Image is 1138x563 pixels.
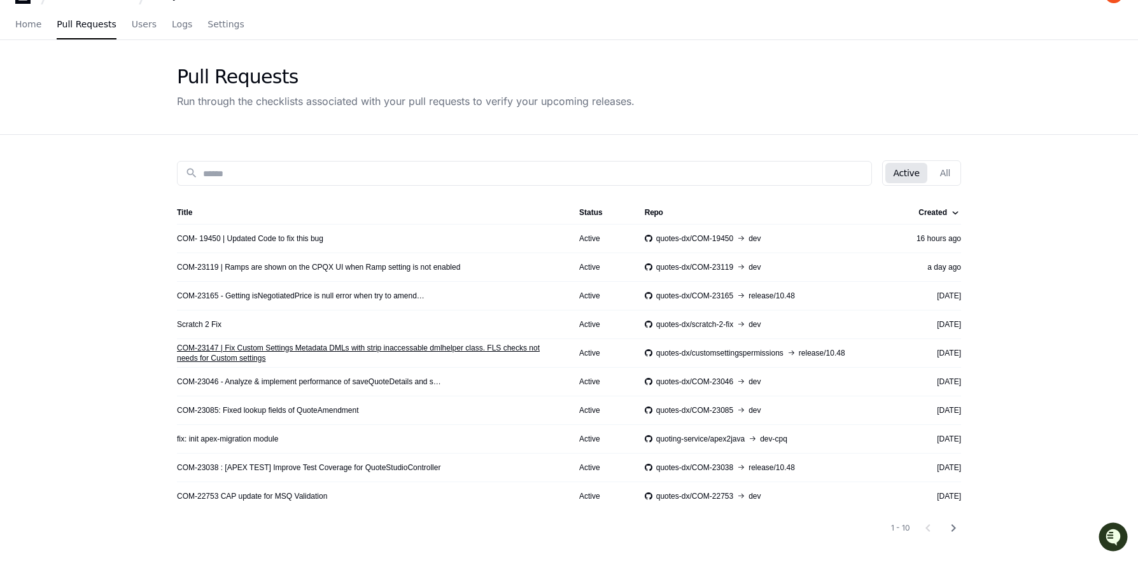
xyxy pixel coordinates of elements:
[579,348,624,358] div: Active
[132,10,157,39] a: Users
[177,319,221,330] a: Scratch 2 Fix
[177,207,559,218] div: Title
[579,491,624,501] div: Active
[177,377,441,387] a: COM-23046 - Analyze & implement performance of saveQuoteDetails and s…
[579,207,603,218] div: Status
[177,462,440,473] a: COM-23038 : [APEX TEST] Improve Test Coverage for QuoteStudioController
[216,99,232,114] button: Start new chat
[656,348,783,358] span: quotes-dx/customsettingspermissions
[579,207,624,218] div: Status
[946,520,961,536] mat-icon: chevron_right
[748,462,795,473] span: release/10.48
[177,207,192,218] div: Title
[172,10,192,39] a: Logs
[906,233,961,244] div: 16 hours ago
[177,491,327,501] a: COM-22753 CAP update for MSQ Validation
[906,491,961,501] div: [DATE]
[13,13,38,38] img: PlayerZero
[748,491,761,501] span: dev
[177,434,278,444] a: fix: init apex-migration module
[207,10,244,39] a: Settings
[43,108,185,118] div: We're offline, but we'll be back soon!
[579,405,624,415] div: Active
[13,95,36,118] img: 1756235613930-3d25f9e4-fa56-45dd-b3ad-e072dfbd1548
[579,434,624,444] div: Active
[906,434,961,444] div: [DATE]
[57,20,116,28] span: Pull Requests
[906,319,961,330] div: [DATE]
[891,523,910,533] div: 1 - 10
[656,462,733,473] span: quotes-dx/COM-23038
[906,291,961,301] div: [DATE]
[748,319,761,330] span: dev
[13,51,232,71] div: Welcome
[177,262,460,272] a: COM-23119 | Ramps are shown on the CPQX UI when Ramp setting is not enabled
[579,262,624,272] div: Active
[177,343,559,363] a: COM-23147 | Fix Custom Settings Metadata DMLs with strip inaccessable dmlhelper class. FLS checks...
[656,434,745,444] span: quoting-service/apex2java
[172,20,192,28] span: Logs
[177,405,358,415] a: COM-23085: Fixed lookup fields of QuoteAmendment
[748,233,761,244] span: dev
[132,20,157,28] span: Users
[656,405,733,415] span: quotes-dx/COM-23085
[748,291,795,301] span: release/10.48
[885,163,927,183] button: Active
[207,20,244,28] span: Settings
[656,262,733,272] span: quotes-dx/COM-23119
[918,207,947,218] div: Created
[799,348,845,358] span: release/10.48
[748,262,761,272] span: dev
[760,434,787,444] span: dev-cpq
[177,291,425,301] a: COM-23165 - Getting isNegotiatedPrice is null error when try to amend…
[57,10,116,39] a: Pull Requests
[656,233,733,244] span: quotes-dx/COM-19450
[185,167,198,179] mat-icon: search
[579,233,624,244] div: Active
[656,491,733,501] span: quotes-dx/COM-22753
[579,377,624,387] div: Active
[656,291,733,301] span: quotes-dx/COM-23165
[90,133,154,143] a: Powered byPylon
[906,348,961,358] div: [DATE]
[177,233,323,244] a: COM- 19450 | Updated Code to fix this bug
[1097,521,1132,555] iframe: Open customer support
[906,262,961,272] div: a day ago
[579,462,624,473] div: Active
[656,319,733,330] span: quotes-dx/scratch-2-fix
[127,134,154,143] span: Pylon
[635,201,896,224] th: Repo
[177,66,635,88] div: Pull Requests
[579,291,624,301] div: Active
[748,377,761,387] span: dev
[43,95,209,108] div: Start new chat
[932,163,958,183] button: All
[656,377,733,387] span: quotes-dx/COM-23046
[906,462,961,473] div: [DATE]
[579,319,624,330] div: Active
[15,20,41,28] span: Home
[15,10,41,39] a: Home
[906,405,961,415] div: [DATE]
[906,377,961,387] div: [DATE]
[918,207,959,218] div: Created
[748,405,761,415] span: dev
[177,94,635,109] div: Run through the checklists associated with your pull requests to verify your upcoming releases.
